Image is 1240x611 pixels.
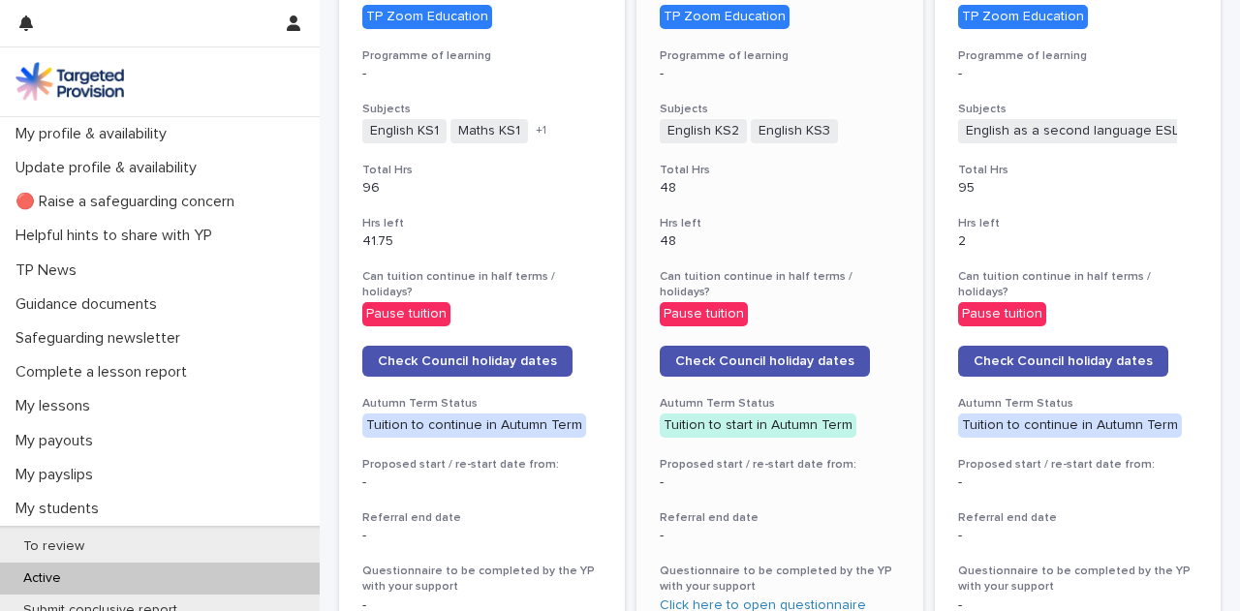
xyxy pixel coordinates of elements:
[958,180,1197,197] p: 95
[8,397,106,415] p: My lessons
[958,233,1197,250] p: 2
[660,102,899,117] h3: Subjects
[8,570,77,587] p: Active
[362,163,602,178] h3: Total Hrs
[15,62,124,101] img: M5nRWzHhSzIhMunXDL62
[8,159,212,177] p: Update profile & availability
[362,66,602,82] p: -
[660,413,856,438] div: Tuition to start in Autumn Term
[660,48,899,64] h3: Programme of learning
[8,466,108,484] p: My payslips
[660,302,748,326] div: Pause tuition
[660,474,899,491] p: -
[660,528,899,544] p: -
[660,163,899,178] h3: Total Hrs
[8,193,250,211] p: 🔴 Raise a safeguarding concern
[660,564,899,595] h3: Questionnaire to be completed by the YP with your support
[974,354,1153,368] span: Check Council holiday dates
[660,180,899,197] p: 48
[8,227,228,245] p: Helpful hints to share with YP
[660,510,899,526] h3: Referral end date
[958,5,1088,29] div: TP Zoom Education
[660,66,899,82] p: -
[362,5,492,29] div: TP Zoom Education
[751,119,838,143] span: English KS3
[362,510,602,526] h3: Referral end date
[660,233,899,250] p: 48
[8,329,196,348] p: Safeguarding newsletter
[8,295,172,314] p: Guidance documents
[958,528,1197,544] p: -
[958,269,1197,300] h3: Can tuition continue in half terms / holidays?
[958,216,1197,231] h3: Hrs left
[8,538,100,555] p: To review
[362,180,602,197] p: 96
[958,510,1197,526] h3: Referral end date
[362,302,450,326] div: Pause tuition
[362,48,602,64] h3: Programme of learning
[675,354,854,368] span: Check Council holiday dates
[660,216,899,231] h3: Hrs left
[958,564,1197,595] h3: Questionnaire to be completed by the YP with your support
[362,216,602,231] h3: Hrs left
[958,413,1182,438] div: Tuition to continue in Autumn Term
[958,396,1197,412] h3: Autumn Term Status
[536,125,546,137] span: + 1
[958,302,1046,326] div: Pause tuition
[362,233,602,250] p: 41.75
[450,119,528,143] span: Maths KS1
[362,269,602,300] h3: Can tuition continue in half terms / holidays?
[362,457,602,473] h3: Proposed start / re-start date from:
[362,102,602,117] h3: Subjects
[660,457,899,473] h3: Proposed start / re-start date from:
[958,346,1168,377] a: Check Council holiday dates
[362,346,573,377] a: Check Council holiday dates
[660,5,790,29] div: TP Zoom Education
[660,269,899,300] h3: Can tuition continue in half terms / holidays?
[362,474,602,491] p: -
[660,346,870,377] a: Check Council holiday dates
[8,363,202,382] p: Complete a lesson report
[8,500,114,518] p: My students
[958,48,1197,64] h3: Programme of learning
[958,457,1197,473] h3: Proposed start / re-start date from:
[660,119,747,143] span: English KS2
[362,413,586,438] div: Tuition to continue in Autumn Term
[660,396,899,412] h3: Autumn Term Status
[8,261,92,280] p: TP News
[378,354,557,368] span: Check Council holiday dates
[8,432,108,450] p: My payouts
[958,102,1197,117] h3: Subjects
[362,528,602,544] p: -
[958,163,1197,178] h3: Total Hrs
[362,564,602,595] h3: Questionnaire to be completed by the YP with your support
[958,66,1197,82] p: -
[958,119,1222,143] span: English as a second language ESL / EAL
[362,396,602,412] h3: Autumn Term Status
[362,119,447,143] span: English KS1
[8,125,182,143] p: My profile & availability
[958,474,1197,491] p: -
